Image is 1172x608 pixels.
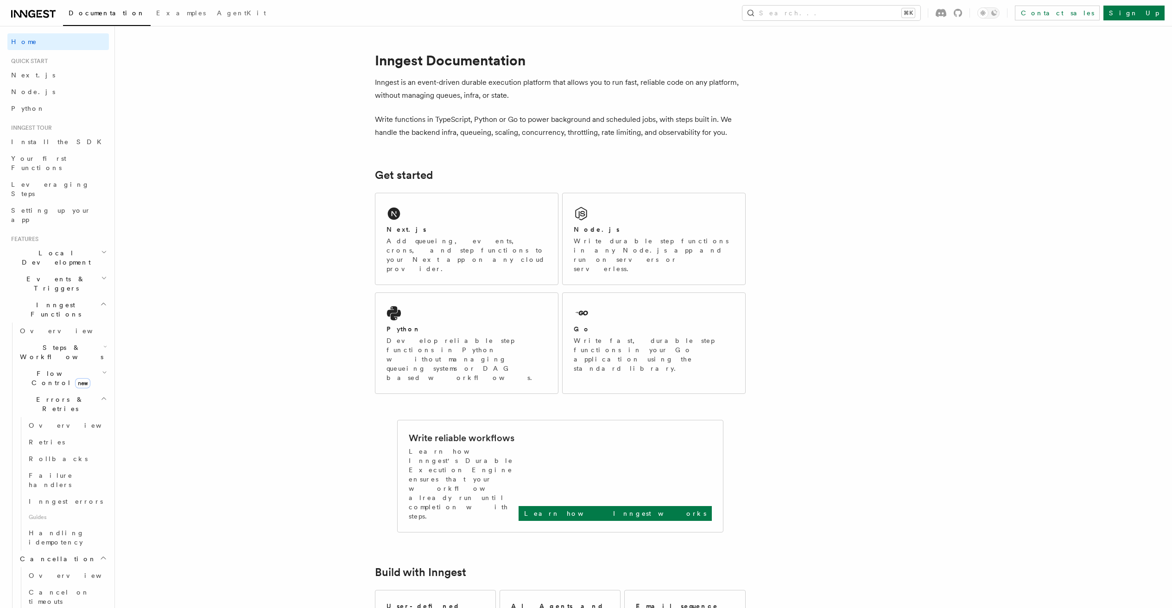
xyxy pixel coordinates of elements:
[409,447,519,521] p: Learn how Inngest's Durable Execution Engine ensures that your workflow already run until complet...
[25,417,109,434] a: Overview
[742,6,920,20] button: Search...⌘K
[11,105,45,112] span: Python
[217,9,266,17] span: AgentKit
[7,202,109,228] a: Setting up your app
[386,225,426,234] h2: Next.js
[25,525,109,551] a: Handling idempotency
[29,529,84,546] span: Handling idempotency
[524,509,706,518] p: Learn how Inngest works
[16,323,109,339] a: Overview
[386,236,547,273] p: Add queueing, events, crons, and step functions to your Next app on any cloud provider.
[375,169,433,182] a: Get started
[29,438,65,446] span: Retries
[63,3,151,26] a: Documentation
[11,155,66,171] span: Your first Functions
[7,67,109,83] a: Next.js
[519,506,712,521] a: Learn how Inngest works
[16,391,109,417] button: Errors & Retries
[375,52,746,69] h1: Inngest Documentation
[29,472,73,488] span: Failure handlers
[574,236,734,273] p: Write durable step functions in any Node.js app and run on servers or serverless.
[16,365,109,391] button: Flow Controlnew
[7,83,109,100] a: Node.js
[25,493,109,510] a: Inngest errors
[386,336,547,382] p: Develop reliable step functions in Python without managing queueing systems or DAG based workflows.
[1015,6,1100,20] a: Contact sales
[16,554,96,564] span: Cancellation
[7,235,38,243] span: Features
[11,37,37,46] span: Home
[16,395,101,413] span: Errors & Retries
[375,292,558,394] a: PythonDevelop reliable step functions in Python without managing queueing systems or DAG based wo...
[29,455,88,462] span: Rollbacks
[574,336,734,373] p: Write fast, durable step functions in your Go application using the standard library.
[16,417,109,551] div: Errors & Retries
[409,431,514,444] h2: Write reliable workflows
[151,3,211,25] a: Examples
[11,207,91,223] span: Setting up your app
[25,567,109,584] a: Overview
[7,150,109,176] a: Your first Functions
[16,551,109,567] button: Cancellation
[20,327,115,335] span: Overview
[211,3,272,25] a: AgentKit
[25,450,109,467] a: Rollbacks
[1103,6,1165,20] a: Sign Up
[11,88,55,95] span: Node.js
[7,33,109,50] a: Home
[7,245,109,271] button: Local Development
[25,434,109,450] a: Retries
[156,9,206,17] span: Examples
[16,343,103,361] span: Steps & Workflows
[29,589,89,605] span: Cancel on timeouts
[574,225,620,234] h2: Node.js
[7,57,48,65] span: Quick start
[7,124,52,132] span: Inngest tour
[375,193,558,285] a: Next.jsAdd queueing, events, crons, and step functions to your Next app on any cloud provider.
[7,133,109,150] a: Install the SDK
[69,9,145,17] span: Documentation
[7,274,101,293] span: Events & Triggers
[375,76,746,102] p: Inngest is an event-driven durable execution platform that allows you to run fast, reliable code ...
[25,510,109,525] span: Guides
[29,498,103,505] span: Inngest errors
[25,467,109,493] a: Failure handlers
[16,369,102,387] span: Flow Control
[7,300,100,319] span: Inngest Functions
[902,8,915,18] kbd: ⌘K
[11,138,107,146] span: Install the SDK
[75,378,90,388] span: new
[7,297,109,323] button: Inngest Functions
[7,176,109,202] a: Leveraging Steps
[574,324,590,334] h2: Go
[562,193,746,285] a: Node.jsWrite durable step functions in any Node.js app and run on servers or serverless.
[29,572,124,579] span: Overview
[11,181,89,197] span: Leveraging Steps
[16,339,109,365] button: Steps & Workflows
[7,248,101,267] span: Local Development
[11,71,55,79] span: Next.js
[29,422,124,429] span: Overview
[977,7,1000,19] button: Toggle dark mode
[562,292,746,394] a: GoWrite fast, durable step functions in your Go application using the standard library.
[375,566,466,579] a: Build with Inngest
[7,271,109,297] button: Events & Triggers
[386,324,421,334] h2: Python
[375,113,746,139] p: Write functions in TypeScript, Python or Go to power background and scheduled jobs, with steps bu...
[7,100,109,117] a: Python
